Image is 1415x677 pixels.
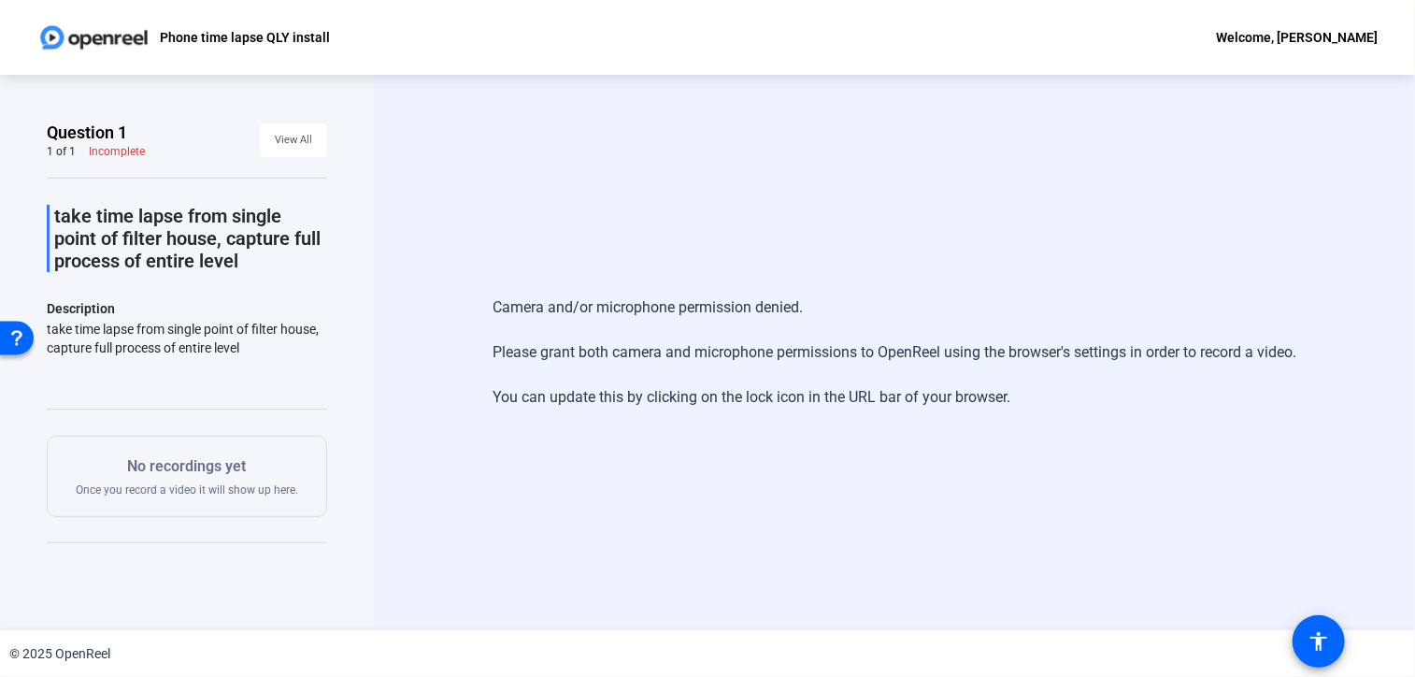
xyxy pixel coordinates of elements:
[1216,26,1378,49] div: Welcome, [PERSON_NAME]
[47,320,327,357] div: take time lapse from single point of filter house, capture full process of entire level
[47,144,76,159] div: 1 of 1
[160,26,330,49] p: Phone time lapse QLY install
[260,123,327,157] button: View All
[76,455,298,478] p: No recordings yet
[493,278,1296,427] div: Camera and/or microphone permission denied. Please grant both camera and microphone permissions t...
[47,297,327,320] p: Description
[89,144,145,159] div: Incomplete
[9,644,110,664] div: © 2025 OpenReel
[76,455,298,497] div: Once you record a video it will show up here.
[37,19,150,56] img: OpenReel logo
[47,122,127,144] span: Question 1
[54,205,327,272] p: take time lapse from single point of filter house, capture full process of entire level
[275,126,312,154] span: View All
[1308,630,1330,653] mat-icon: accessibility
